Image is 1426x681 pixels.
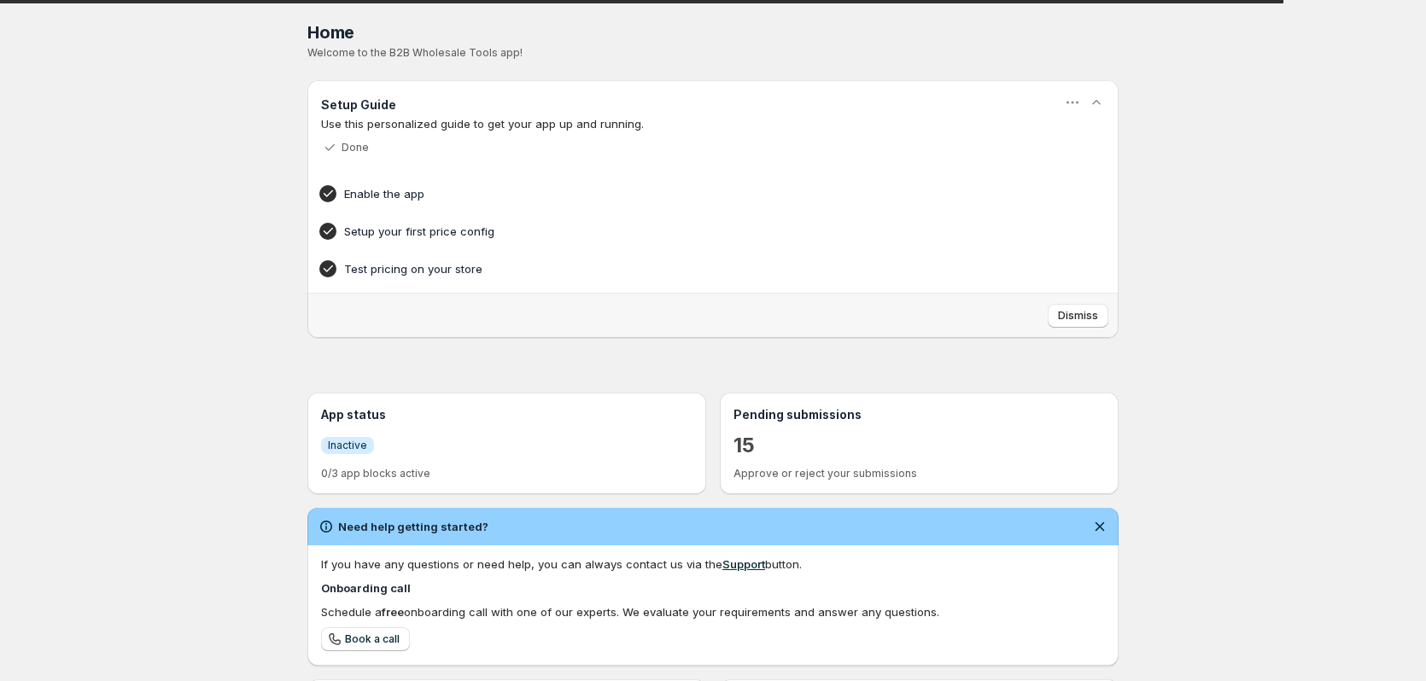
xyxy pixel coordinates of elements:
span: Book a call [345,632,400,646]
a: Book a call [321,627,410,651]
h4: Test pricing on your store [344,260,1029,277]
p: Use this personalized guide to get your app up and running. [321,115,1105,132]
h2: Need help getting started? [338,518,488,535]
button: Dismiss notification [1088,515,1112,538]
p: Done [342,141,369,154]
h4: Enable the app [344,185,1029,202]
a: 15 [733,432,755,459]
h3: App status [321,406,693,423]
p: 0/3 app blocks active [321,467,693,480]
button: Dismiss [1048,304,1108,328]
h3: Setup Guide [321,96,396,113]
h4: Setup your first price config [344,223,1029,240]
span: Home [307,22,354,43]
a: InfoInactive [321,436,374,454]
h4: Onboarding call [321,579,1105,597]
div: If you have any questions or need help, you can always contact us via the button. [321,556,1105,573]
p: Welcome to the B2B Wholesale Tools app! [307,46,1119,60]
b: free [382,605,404,619]
span: Inactive [328,439,367,452]
span: Dismiss [1058,309,1098,323]
p: Approve or reject your submissions [733,467,1105,480]
h3: Pending submissions [733,406,1105,423]
div: Schedule a onboarding call with one of our experts. We evaluate your requirements and answer any ... [321,603,1105,620]
a: Support [722,557,765,571]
